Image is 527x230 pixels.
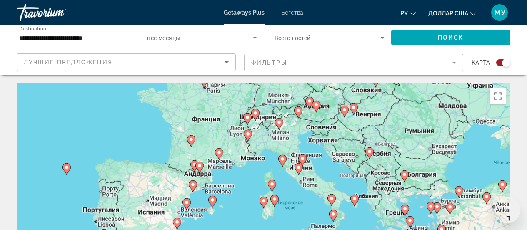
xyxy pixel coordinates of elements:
mat-select: Sort by [24,57,229,67]
iframe: Кнопка запуска окна обмена сообщениями [494,197,520,223]
span: все месяцы [147,35,180,41]
button: Меню пользователя [489,4,510,21]
a: Травориум [17,2,100,23]
button: Изменить валюту [428,7,476,19]
span: Лучшие предложения [24,59,112,66]
span: Поиск [438,34,464,41]
font: доллар США [428,10,468,17]
span: Всего гостей [275,35,311,41]
button: Поиск [391,30,510,45]
button: Изменить язык [400,7,416,19]
a: Бегства [281,9,303,16]
button: Filter [244,53,463,72]
font: ру [400,10,408,17]
a: Getaways Plus [224,9,265,16]
font: МУ [494,8,505,17]
span: карта [472,57,490,68]
span: Destination [19,25,46,31]
button: Включить полноэкранный режим [490,88,506,104]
